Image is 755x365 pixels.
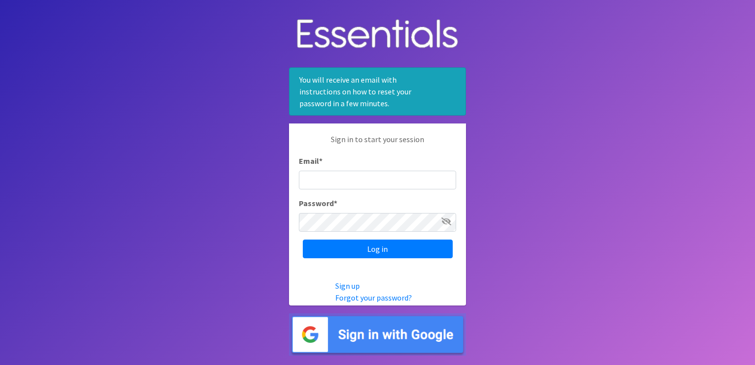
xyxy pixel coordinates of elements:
a: Forgot your password? [335,293,412,303]
input: Log in [303,240,453,258]
img: Sign in with Google [289,313,466,356]
abbr: required [319,156,322,166]
div: You will receive an email with instructions on how to reset your password in a few minutes. [289,67,466,116]
abbr: required [334,198,337,208]
label: Email [299,155,322,167]
a: Sign up [335,281,360,291]
img: Human Essentials [289,9,466,60]
p: Sign in to start your session [299,133,456,155]
label: Password [299,197,337,209]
